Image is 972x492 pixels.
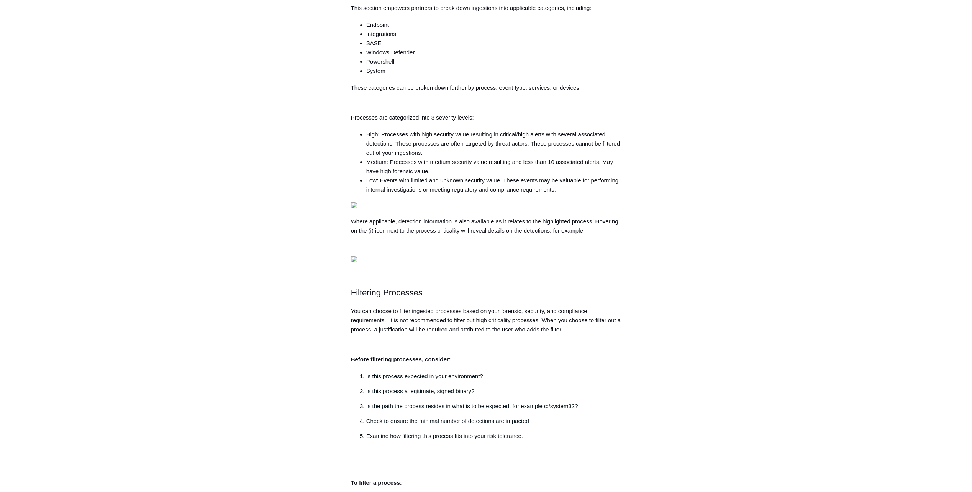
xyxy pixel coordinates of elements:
[351,218,618,234] span: Where applicable, detection information is also available as it relates to the highlighted proces...
[351,84,581,91] span: These categories can be broken down further by process, event type, services, or devices.
[366,159,613,174] span: Medium: Processes with medium security value resulting and less than 10 associated alerts. May ha...
[366,49,415,56] span: Windows Defender
[366,177,618,193] span: Low: Events with limited and unknown security value. These events may be valuable for performing ...
[366,40,382,46] span: SASE
[351,308,621,333] span: You can choose to filter ingested processes based on your forensic, security, and compliance requ...
[366,58,394,65] span: Powershell
[351,202,357,208] img: 26763576925715
[351,5,592,11] span: This section empowers partners to break down ingestions into applicable categories, including:
[366,31,396,37] span: Integrations
[366,131,620,156] span: High: Processes with high security value resulting in critical/high alerts with several associate...
[366,373,483,379] span: Is this process expected in your environment?
[366,417,621,426] p: Check to ensure the minimal number of detections are impacted
[351,288,423,297] span: Filtering Processes
[366,67,385,74] span: System
[351,256,357,262] img: 17403076539027
[351,479,402,486] span: To filter a process:
[366,21,389,28] span: Endpoint
[351,356,451,362] span: Before filtering processes, consider:
[366,402,621,411] p: Is the path the process resides in what is to be expected, for example c:/system32?
[366,431,621,441] p: Examine how filtering this process fits into your risk tolerance.
[351,114,474,121] span: Processes are categorized into 3 severity levels:
[366,387,621,396] p: Is this process a legitimate, signed binary?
